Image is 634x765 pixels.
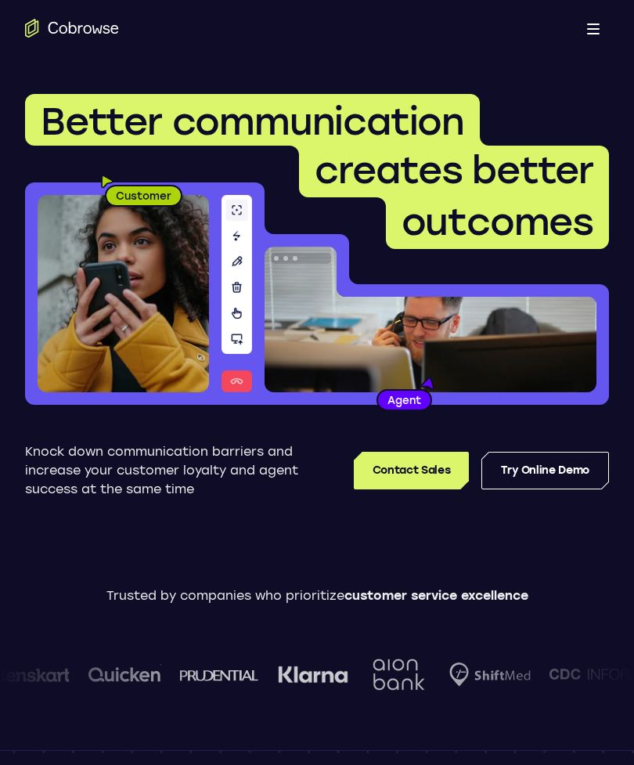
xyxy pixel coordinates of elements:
span: Better communication [41,99,464,144]
img: A series of tools used in co-browsing sessions [222,195,252,392]
img: quicken [386,662,459,687]
img: A customer holding their phone [38,195,209,392]
img: A customer support agent talking on the phone [265,247,596,392]
a: Go to the home page [25,19,119,38]
img: Discovery Bank [207,659,279,691]
span: outcomes [402,199,593,244]
span: creates better [315,147,593,193]
img: lenskart [297,668,367,682]
a: Contact Sales [354,452,469,489]
span: customer service excellence [344,588,528,603]
p: Knock down communication barriers and increase your customer loyalty and agent success at the sam... [25,442,315,499]
a: Try Online Demo [481,452,609,489]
